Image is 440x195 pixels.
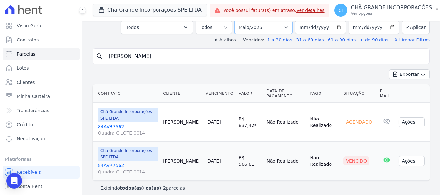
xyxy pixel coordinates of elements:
div: Plataformas [5,155,77,163]
th: E-mail [378,84,397,103]
th: Pago [308,84,341,103]
td: [PERSON_NAME] [160,103,203,142]
a: Recebíveis [3,166,80,179]
i: search [96,52,103,60]
button: Todos [121,21,193,34]
td: Não Realizado [264,103,307,142]
a: Ver detalhes [296,8,325,13]
span: Você possui fatura(s) em atraso. [223,7,325,14]
a: 61 a 90 dias [328,37,356,42]
a: Negativação [3,132,80,145]
th: Cliente [160,84,203,103]
a: Visão Geral [3,19,80,32]
b: todos(as) os(as) 2 [120,185,166,191]
a: 84AVR7562Quadra C LOTE 0014 [98,123,158,136]
td: Não Realizado [264,142,307,181]
a: 1 a 30 dias [267,37,292,42]
a: 84AVR7562Quadra C LOTE 0014 [98,162,158,175]
a: Conta Hent [3,180,80,193]
button: Aplicar [402,20,430,34]
a: Parcelas [3,48,80,60]
p: Ver opções [351,11,432,16]
td: Não Realizado [308,142,341,181]
a: Clientes [3,76,80,89]
span: Quadra C LOTE 0014 [98,169,158,175]
div: Agendado [343,118,375,127]
span: Todos [126,23,139,31]
a: + de 90 dias [360,37,388,42]
th: Contrato [93,84,160,103]
label: ↯ Atalhos [214,37,236,42]
th: Data de Pagamento [264,84,307,103]
span: Conta Hent [17,183,42,190]
input: Buscar por nome do lote ou do cliente [105,50,427,63]
button: Ações [399,117,425,127]
span: Crédito [17,121,33,128]
a: ✗ Limpar Filtros [391,37,430,42]
a: Transferências [3,104,80,117]
p: Exibindo parcelas [100,185,185,191]
th: Valor [236,84,264,103]
p: CHÃ GRANDE INCORPORAÇÕES [351,4,432,11]
a: [DATE] [206,120,221,125]
span: CI [339,8,343,13]
span: Chã Grande Incorporações SPE LTDA [98,147,158,161]
td: R$ 837,42 [236,103,264,142]
th: Situação [341,84,377,103]
button: Chã Grande Incorporações SPE LTDA [93,4,207,16]
span: Visão Geral [17,22,43,29]
span: Transferências [17,107,49,114]
span: Clientes [17,79,35,85]
span: Lotes [17,65,29,71]
span: Parcelas [17,51,35,57]
span: Contratos [17,37,39,43]
a: Crédito [3,118,80,131]
a: [DATE] [206,158,221,164]
th: Vencimento [203,84,236,103]
div: Vencido [343,156,369,165]
a: 31 a 60 dias [296,37,324,42]
span: Chã Grande Incorporações SPE LTDA [98,108,158,122]
button: Ações [399,156,425,166]
a: Lotes [3,62,80,75]
label: Vencidos: [240,37,264,42]
span: Recebíveis [17,169,41,175]
td: Não Realizado [308,103,341,142]
a: Contratos [3,33,80,46]
td: R$ 566,81 [236,142,264,181]
div: Open Intercom Messenger [6,173,22,189]
a: Minha Carteira [3,90,80,103]
span: Negativação [17,136,45,142]
button: Exportar [389,69,430,79]
span: Quadra C LOTE 0014 [98,130,158,136]
span: Minha Carteira [17,93,50,100]
td: [PERSON_NAME] [160,142,203,181]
